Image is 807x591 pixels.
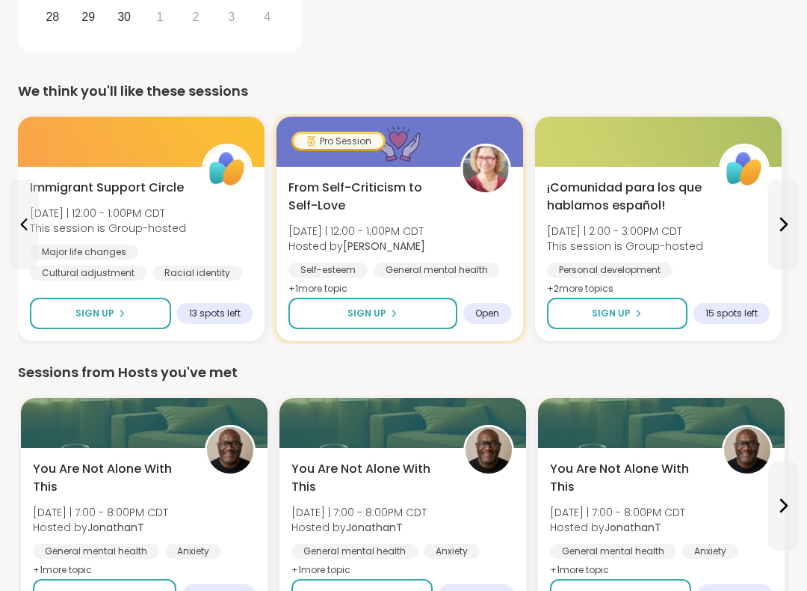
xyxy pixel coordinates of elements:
[87,520,144,535] b: JonathanT
[180,1,212,33] div: Choose Thursday, October 2nd, 2025
[264,7,270,27] div: 4
[721,146,767,192] img: ShareWell
[30,266,146,281] div: Cultural adjustment
[343,239,425,254] b: [PERSON_NAME]
[547,224,703,239] span: [DATE] | 2:00 - 3:00PM CDT
[550,544,676,559] div: General mental health
[550,505,685,520] span: [DATE] | 7:00 - 8:00PM CDT
[475,307,499,319] span: Open
[547,179,702,215] span: ¡Comunidad para los que hablamos español!
[374,263,500,278] div: General mental health
[157,7,164,27] div: 1
[547,239,703,254] span: This session is Group-hosted
[291,505,427,520] span: [DATE] | 7:00 - 8:00PM CDT
[75,307,114,320] span: Sign Up
[165,544,221,559] div: Anxiety
[288,263,368,278] div: Self-esteem
[724,427,770,474] img: JonathanT
[33,460,188,496] span: You Are Not Alone With This
[291,520,427,535] span: Hosted by
[192,7,199,27] div: 2
[30,206,186,221] span: [DATE] | 12:00 - 1:00PM CDT
[117,7,131,27] div: 30
[592,307,631,320] span: Sign Up
[288,298,457,329] button: Sign Up
[30,179,184,197] span: Immigrant Support Circle
[72,1,105,33] div: Choose Monday, September 29th, 2025
[466,427,512,474] img: JonathanT
[30,245,138,260] div: Major life changes
[463,146,509,192] img: Fausta
[288,239,425,254] span: Hosted by
[294,134,383,149] div: Pro Session
[288,179,444,215] span: From Self-Criticism to Self-Love
[152,266,242,281] div: Racial identity
[30,298,171,329] button: Sign Up
[228,7,235,27] div: 3
[33,544,159,559] div: General mental health
[189,307,241,319] span: 13 spots left
[547,263,672,278] div: Personal development
[682,544,738,559] div: Anxiety
[291,544,418,559] div: General mental health
[288,224,425,239] span: [DATE] | 12:00 - 1:00PM CDT
[33,520,168,535] span: Hosted by
[81,7,95,27] div: 29
[251,1,283,33] div: Choose Saturday, October 4th, 2025
[30,221,186,236] span: This session is Group-hosted
[291,460,447,496] span: You Are Not Alone With This
[18,362,789,383] div: Sessions from Hosts you've met
[550,520,685,535] span: Hosted by
[705,307,758,319] span: 15 spots left
[346,520,403,535] b: JonathanT
[46,7,59,27] div: 28
[347,307,386,320] span: Sign Up
[33,505,168,520] span: [DATE] | 7:00 - 8:00PM CDT
[605,520,661,535] b: JonathanT
[424,544,480,559] div: Anxiety
[207,427,253,474] img: JonathanT
[550,460,705,496] span: You Are Not Alone With This
[204,146,250,192] img: ShareWell
[547,298,687,329] button: Sign Up
[108,1,140,33] div: Choose Tuesday, September 30th, 2025
[215,1,247,33] div: Choose Friday, October 3rd, 2025
[144,1,176,33] div: Choose Wednesday, October 1st, 2025
[18,81,789,102] div: We think you'll like these sessions
[37,1,69,33] div: Choose Sunday, September 28th, 2025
